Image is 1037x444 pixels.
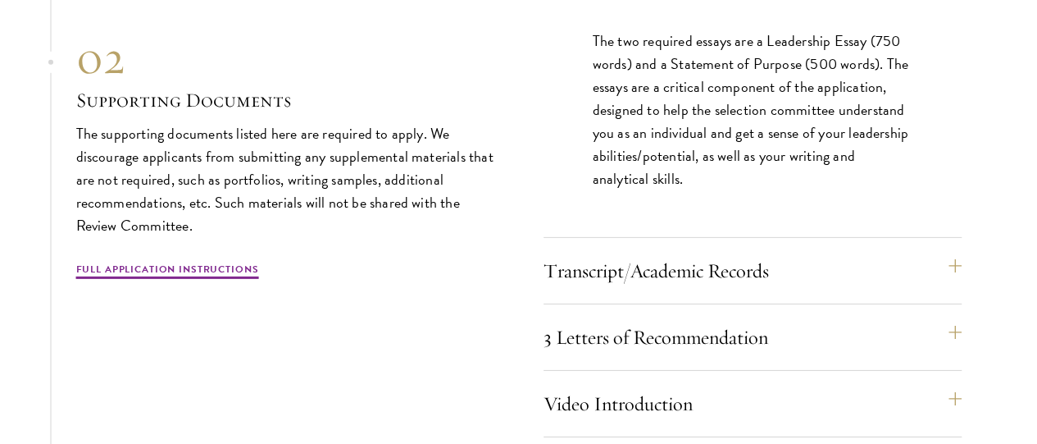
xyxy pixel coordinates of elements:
a: Full Application Instructions [76,262,259,282]
p: The two required essays are a Leadership Essay (750 words) and a Statement of Purpose (500 words)... [593,30,912,191]
button: Transcript/Academic Records [544,251,962,291]
h3: Supporting Documents [76,86,494,114]
button: 3 Letters of Recommendation [544,318,962,357]
p: The supporting documents listed here are required to apply. We discourage applicants from submitt... [76,122,494,237]
button: Video Introduction [544,384,962,423]
div: 02 [76,29,494,86]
